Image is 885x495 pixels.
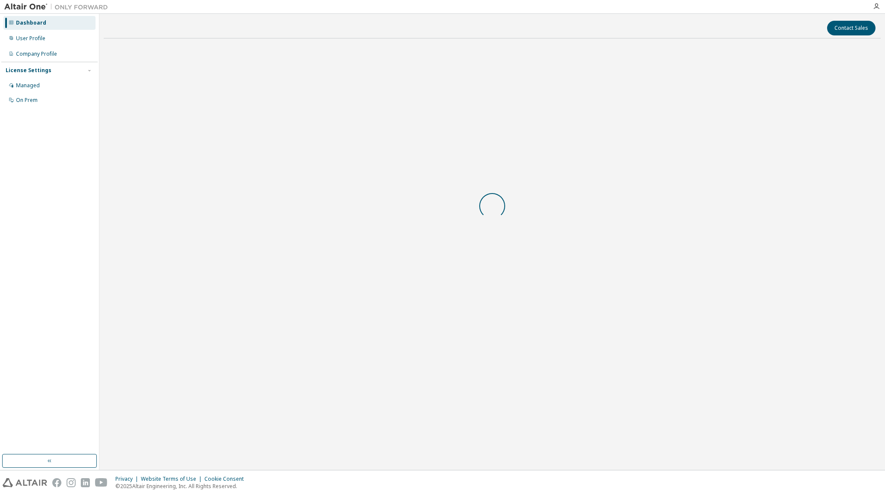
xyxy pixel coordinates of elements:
div: Dashboard [16,19,46,26]
div: Company Profile [16,51,57,57]
div: Managed [16,82,40,89]
div: Cookie Consent [204,476,249,482]
img: instagram.svg [67,478,76,487]
p: © 2025 Altair Engineering, Inc. All Rights Reserved. [115,482,249,490]
div: License Settings [6,67,51,74]
div: Privacy [115,476,141,482]
img: Altair One [4,3,112,11]
img: altair_logo.svg [3,478,47,487]
img: youtube.svg [95,478,108,487]
div: User Profile [16,35,45,42]
img: linkedin.svg [81,478,90,487]
img: facebook.svg [52,478,61,487]
button: Contact Sales [827,21,875,35]
div: On Prem [16,97,38,104]
div: Website Terms of Use [141,476,204,482]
